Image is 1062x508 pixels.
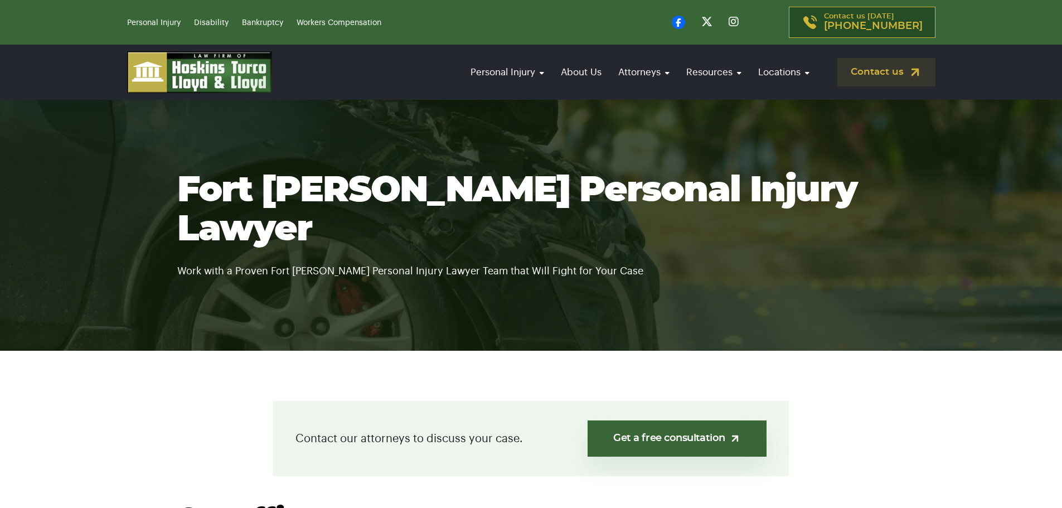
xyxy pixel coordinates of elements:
a: Bankruptcy [242,19,283,27]
img: logo [127,51,272,93]
a: Personal Injury [127,19,181,27]
a: Contact us [DATE][PHONE_NUMBER] [789,7,935,38]
a: Contact us [837,58,935,86]
a: Attorneys [613,56,675,88]
a: Personal Injury [465,56,550,88]
p: Contact us [DATE] [824,13,923,32]
a: Get a free consultation [588,420,767,457]
a: Workers Compensation [297,19,381,27]
a: Locations [753,56,815,88]
span: [PHONE_NUMBER] [824,21,923,32]
a: About Us [555,56,607,88]
p: Work with a Proven Fort [PERSON_NAME] Personal Injury Lawyer Team that Will Fight for Your Case [177,249,885,279]
div: Contact our attorneys to discuss your case. [273,401,789,476]
img: arrow-up-right-light.svg [729,433,741,444]
a: Resources [681,56,747,88]
span: Fort [PERSON_NAME] Personal Injury Lawyer [177,173,857,248]
a: Disability [194,19,229,27]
